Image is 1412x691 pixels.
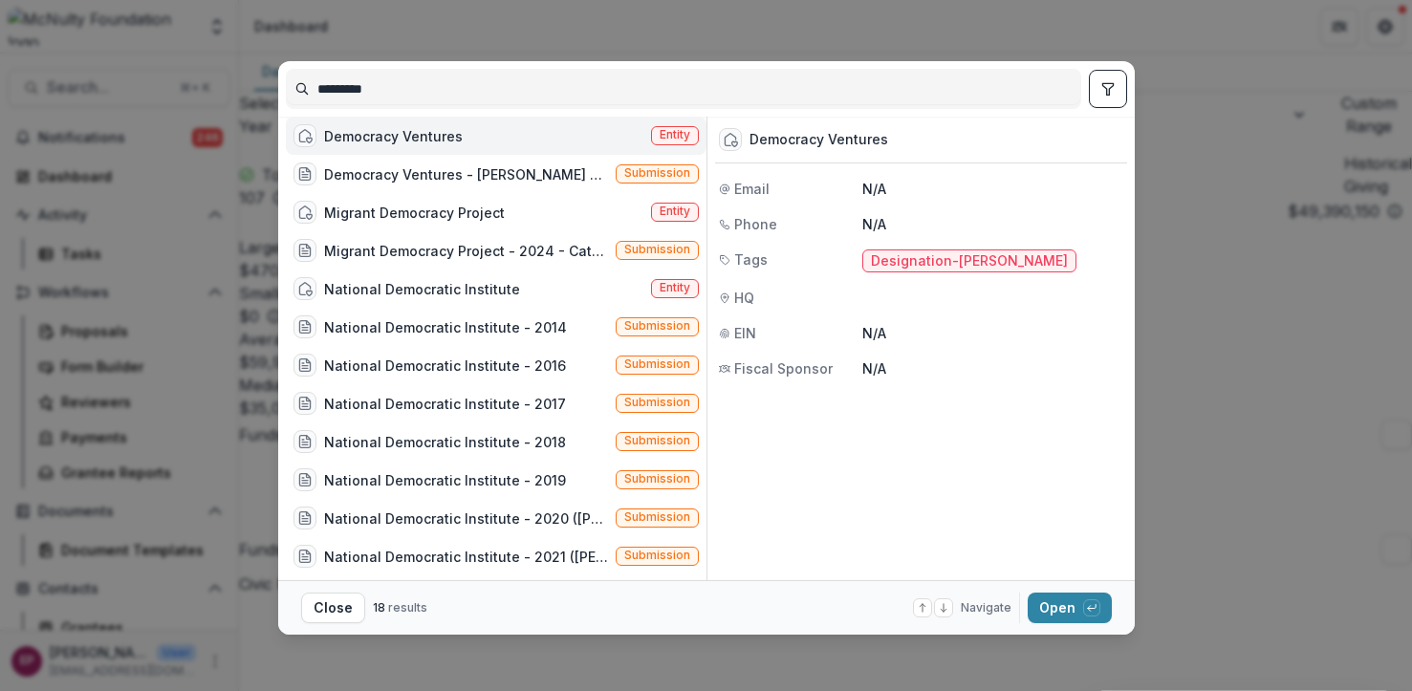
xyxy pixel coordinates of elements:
span: Submission [624,510,690,524]
span: Email [734,179,770,199]
span: 18 [373,600,385,615]
div: Democracy Ventures [749,132,888,148]
span: Entity [660,205,690,218]
span: Submission [624,434,690,447]
span: Entity [660,128,690,141]
div: National Democratic Institute - 2018 [324,432,566,452]
span: Submission [624,549,690,562]
div: National Democratic Institute - 2016 [324,356,566,376]
span: Designation-[PERSON_NAME] [871,253,1068,270]
div: National Democratic Institute - 2020 ([PERSON_NAME] Luncheon Support) [324,508,608,529]
span: Submission [624,243,690,256]
span: Fiscal Sponsor [734,358,833,378]
div: National Democratic Institute - 2017 [324,394,566,414]
div: National Democratic Institute - 2019 [324,470,566,490]
p: N/A [862,358,1123,378]
div: National Democratic Institute - 2014 [324,317,567,337]
div: Democracy Ventures [324,126,463,146]
div: Democracy Ventures - [PERSON_NAME] Designation - 2025 [324,164,608,184]
span: Submission [624,396,690,409]
span: HQ [734,288,754,308]
span: EIN [734,323,756,343]
button: Close [301,593,365,623]
div: Migrant Democracy Project - 2024 - Catalyst Fund Application [324,241,608,261]
button: Open [1028,593,1112,623]
span: Submission [624,319,690,333]
span: Tags [734,249,768,270]
span: results [388,600,427,615]
p: N/A [862,214,1123,234]
div: National Democratic Institute [324,279,520,299]
button: toggle filters [1089,70,1127,108]
span: Submission [624,166,690,180]
span: Navigate [961,599,1011,616]
div: National Democratic Institute - 2021 ([PERSON_NAME] Celebration) [324,547,608,567]
p: N/A [862,179,1123,199]
div: Migrant Democracy Project [324,203,505,223]
span: Submission [624,472,690,486]
span: Entity [660,281,690,294]
p: N/A [862,323,1123,343]
span: Phone [734,214,777,234]
span: Submission [624,357,690,371]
